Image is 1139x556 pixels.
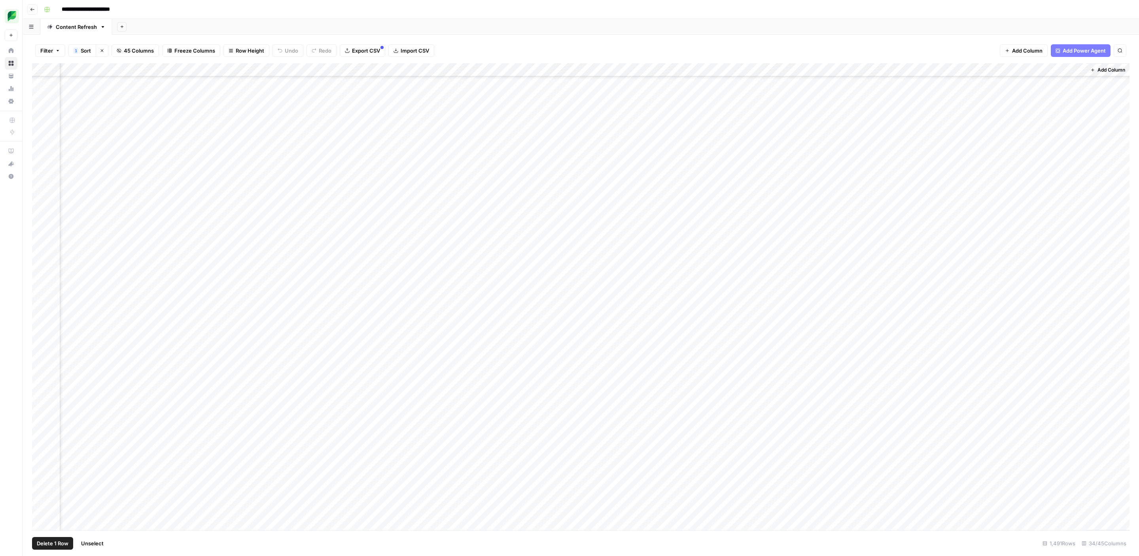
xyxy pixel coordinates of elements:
span: Filter [40,47,53,55]
a: Home [5,44,17,57]
button: Add Column [1087,65,1128,75]
button: 45 Columns [112,44,159,57]
div: 34/45 Columns [1078,537,1130,550]
span: 45 Columns [124,47,154,55]
span: Add Power Agent [1063,47,1106,55]
span: Redo [319,47,331,55]
div: 1,491 Rows [1039,537,1078,550]
div: Content Refresh [56,23,97,31]
button: What's new? [5,157,17,170]
button: Filter [35,44,65,57]
a: Browse [5,57,17,70]
span: Delete 1 Row [37,539,68,547]
button: Redo [307,44,337,57]
button: Export CSV [340,44,385,57]
span: Row Height [236,47,264,55]
button: 1Sort [68,44,96,57]
button: Help + Support [5,170,17,183]
button: Add Power Agent [1051,44,1111,57]
span: Add Column [1097,66,1125,74]
a: AirOps Academy [5,145,17,157]
a: Settings [5,95,17,108]
span: Undo [285,47,298,55]
span: 1 [75,47,77,54]
a: Your Data [5,70,17,82]
span: Freeze Columns [174,47,215,55]
button: Import CSV [388,44,434,57]
img: SproutSocial Logo [5,9,19,23]
a: Usage [5,82,17,95]
button: Delete 1 Row [32,537,73,550]
div: What's new? [5,158,17,170]
div: 1 [74,47,78,54]
a: Content Refresh [40,19,112,35]
button: Workspace: SproutSocial [5,6,17,26]
button: Freeze Columns [162,44,220,57]
button: Add Column [1000,44,1048,57]
span: Import CSV [401,47,429,55]
button: Undo [272,44,303,57]
span: Add Column [1012,47,1043,55]
span: Sort [81,47,91,55]
span: Export CSV [352,47,380,55]
button: Unselect [76,537,108,550]
button: Row Height [223,44,269,57]
span: Unselect [81,539,104,547]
